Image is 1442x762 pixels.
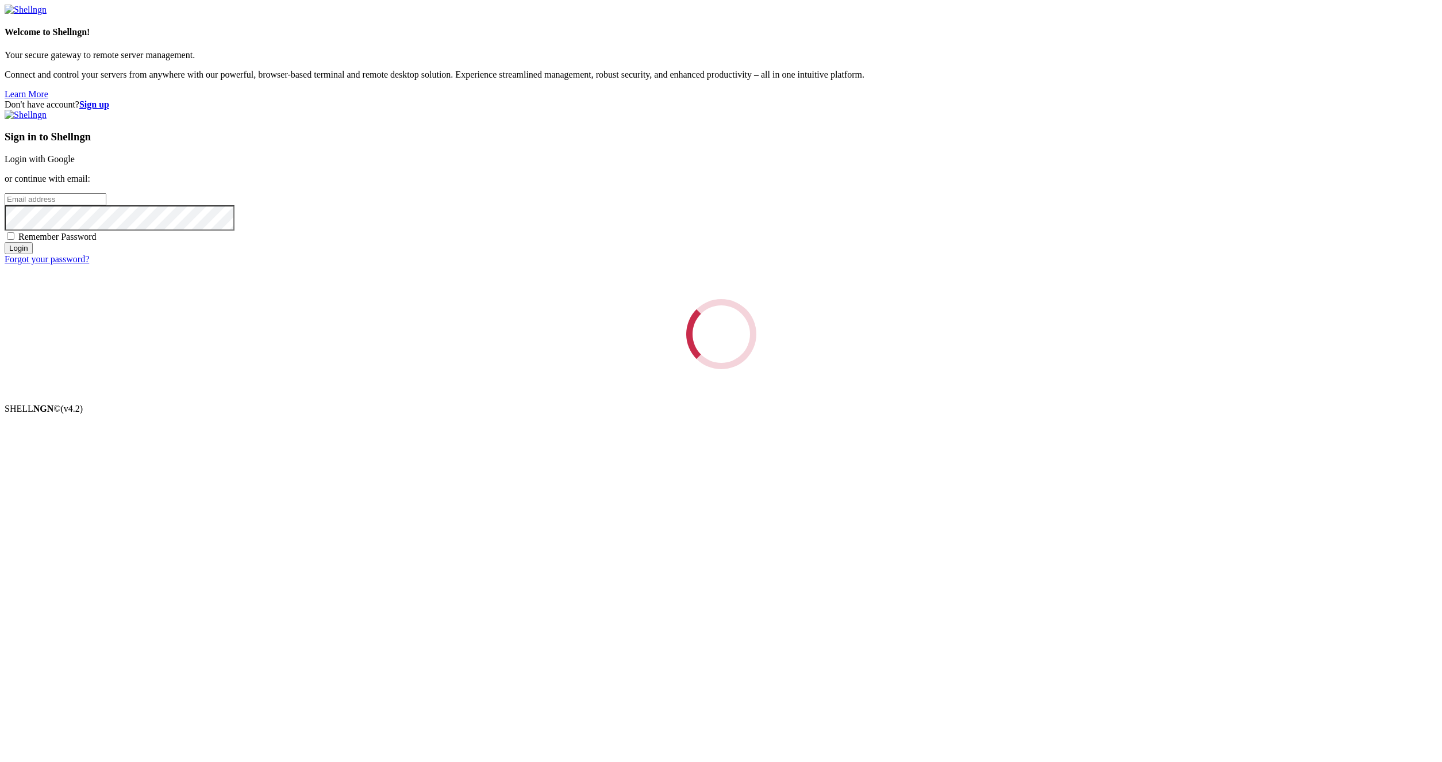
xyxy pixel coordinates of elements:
[686,299,756,369] div: Loading...
[5,99,1437,110] div: Don't have account?
[5,5,47,15] img: Shellngn
[5,242,33,254] input: Login
[5,254,89,264] a: Forgot your password?
[7,232,14,240] input: Remember Password
[33,404,54,413] b: NGN
[5,110,47,120] img: Shellngn
[5,89,48,99] a: Learn More
[5,154,75,164] a: Login with Google
[5,70,1437,80] p: Connect and control your servers from anywhere with our powerful, browser-based terminal and remo...
[5,174,1437,184] p: or continue with email:
[5,50,1437,60] p: Your secure gateway to remote server management.
[61,404,83,413] span: 4.2.0
[79,99,109,109] a: Sign up
[5,193,106,205] input: Email address
[5,131,1437,143] h3: Sign in to Shellngn
[18,232,97,242] span: Remember Password
[5,27,1437,37] h4: Welcome to Shellngn!
[5,404,83,413] span: SHELL ©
